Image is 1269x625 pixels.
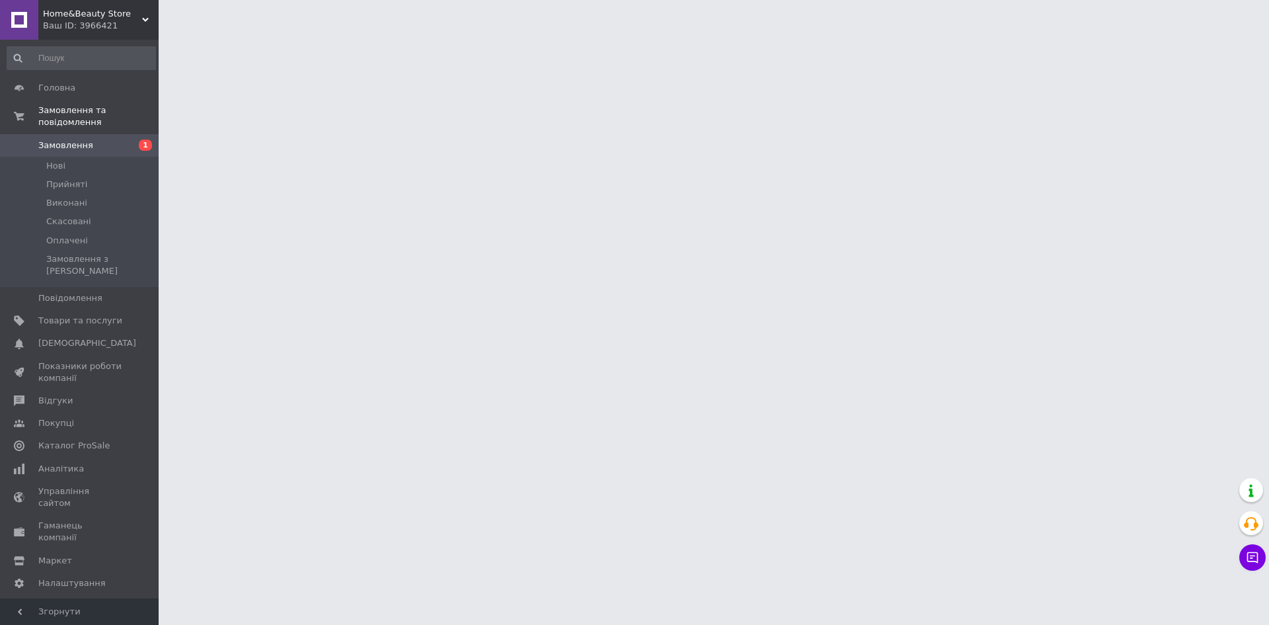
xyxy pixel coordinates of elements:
span: Замовлення [38,140,93,151]
span: Скасовані [46,216,91,228]
span: Прийняті [46,179,87,190]
span: Гаманець компанії [38,520,122,544]
span: [DEMOGRAPHIC_DATA] [38,337,136,349]
span: Замовлення та повідомлення [38,104,159,128]
span: Home&Beauty Store [43,8,142,20]
span: Виконані [46,197,87,209]
span: Оплачені [46,235,88,247]
input: Пошук [7,46,156,70]
span: Управління сайтом [38,485,122,509]
span: Показники роботи компанії [38,360,122,384]
span: Замовлення з [PERSON_NAME] [46,253,155,277]
span: Покупці [38,417,74,429]
span: Відгуки [38,395,73,407]
span: Нові [46,160,65,172]
span: Маркет [38,555,72,567]
button: Чат з покупцем [1239,544,1266,571]
span: 1 [139,140,152,151]
span: Повідомлення [38,292,102,304]
span: Головна [38,82,75,94]
div: Ваш ID: 3966421 [43,20,159,32]
span: Каталог ProSale [38,440,110,452]
span: Налаштування [38,577,106,589]
span: Аналітика [38,463,84,475]
span: Товари та послуги [38,315,122,327]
